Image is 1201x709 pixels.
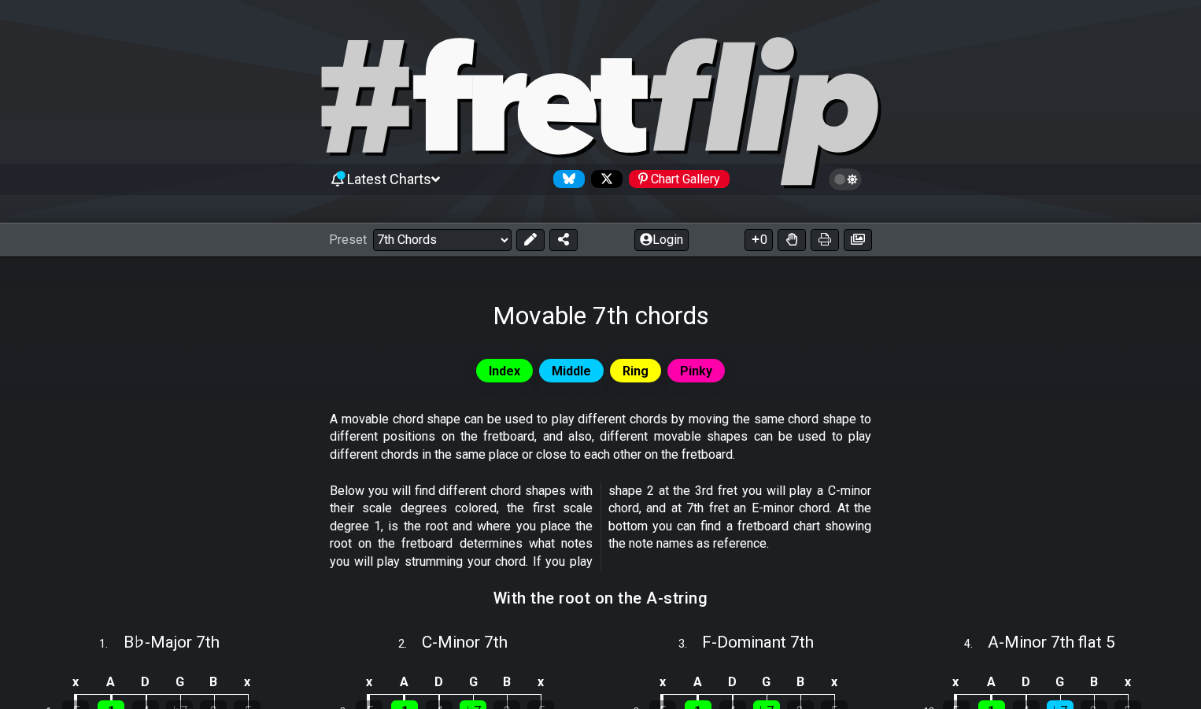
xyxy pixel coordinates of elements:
h3: With the root on the A-string [493,589,708,607]
span: Latest Charts [347,171,431,187]
td: x [1110,669,1144,695]
button: Create image [844,229,872,251]
span: 3 . [678,636,702,653]
td: D [715,669,750,695]
td: A [387,669,423,695]
h1: Movable 7th chords [493,301,709,330]
span: Middle [552,360,591,382]
button: Edit Preset [516,229,545,251]
button: Toggle Dexterity for all fretkits [778,229,806,251]
span: Toggle light / dark theme [837,172,855,186]
span: 2 . [398,636,422,653]
td: A [974,669,1009,695]
td: x [817,669,851,695]
a: Follow #fretflip at X [585,170,623,188]
span: Ring [623,360,649,382]
button: Share Preset [549,229,578,251]
span: 1 . [99,636,123,653]
td: G [163,669,197,695]
td: D [1009,669,1044,695]
td: B [783,669,817,695]
span: A - Minor 7th flat 5 [988,633,1115,652]
select: Preset [373,229,512,251]
td: B [1077,669,1110,695]
button: Print [811,229,839,251]
td: G [456,669,490,695]
div: Chart Gallery [629,170,730,188]
span: Index [489,360,520,382]
button: 0 [745,229,773,251]
span: F - Dominant 7th [702,633,814,652]
td: x [645,669,681,695]
span: C - Minor 7th [422,633,508,652]
span: 4 . [964,636,988,653]
button: Login [634,229,689,251]
td: x [524,669,558,695]
a: Follow #fretflip at Bluesky [547,170,585,188]
p: Below you will find different chord shapes with their scale degrees colored, the first scale degr... [330,482,871,571]
a: #fretflip at Pinterest [623,170,730,188]
span: B♭ - Major 7th [124,633,220,652]
td: B [197,669,231,695]
td: D [422,669,456,695]
td: x [938,669,974,695]
td: A [680,669,715,695]
td: A [94,669,129,695]
td: x [351,669,387,695]
td: x [231,669,264,695]
td: G [1043,669,1077,695]
td: B [490,669,524,695]
td: G [749,669,783,695]
td: D [128,669,163,695]
td: x [57,669,94,695]
span: Pinky [680,360,712,382]
span: Preset [329,232,367,247]
p: A movable chord shape can be used to play different chords by moving the same chord shape to diff... [330,411,871,463]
